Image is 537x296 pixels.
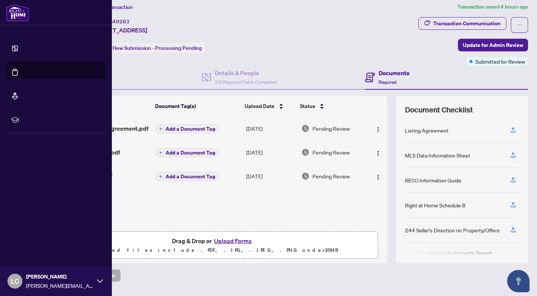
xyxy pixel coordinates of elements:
span: Add a Document Tag [166,150,215,155]
div: MLS Data Information Sheet [405,151,470,159]
span: Required [379,79,396,85]
h4: Documents [379,69,409,77]
span: Submitted for Review [475,57,525,66]
span: plus [159,175,163,178]
img: Document Status [301,172,310,180]
span: Drag & Drop or [172,236,254,246]
span: Pending Review [313,172,350,180]
span: Pending Review [313,148,350,156]
span: Update for Admin Review [463,39,523,51]
img: Document Status [301,148,310,156]
td: [DATE] [243,140,298,164]
span: New Submission - Processing Pending [113,45,202,51]
img: Logo [375,174,381,180]
button: Logo [372,170,384,182]
span: Status [300,102,315,110]
span: plus [159,151,163,155]
div: Status: [92,43,205,53]
span: 3/3 Required Fields Completed [215,79,277,85]
td: [DATE] [243,117,298,140]
span: LC [11,276,19,286]
span: Document Checklist [405,105,473,115]
div: Right at Home Schedule B [405,201,465,209]
span: Pending Review [313,124,350,133]
span: [PERSON_NAME][EMAIL_ADDRESS][DOMAIN_NAME] [26,281,93,290]
span: [STREET_ADDRESS] [92,26,147,35]
span: ellipsis [517,22,522,28]
span: 49283 [113,18,129,25]
button: Update for Admin Review [458,39,528,51]
button: Logo [372,146,384,158]
img: Logo [375,150,381,156]
span: View Transaction [93,4,133,10]
div: RECO Information Guide [405,176,461,184]
button: Add a Document Tag [156,148,219,157]
h4: Details & People [215,69,277,77]
button: Logo [372,122,384,134]
th: Upload Date [242,96,296,117]
div: 244 Seller’s Direction re: Property/Offers [405,226,500,234]
img: Logo [375,127,381,133]
div: Listing Agreement [405,126,449,134]
button: Add a Document Tag [156,172,219,181]
button: Transaction Communication [418,17,506,30]
th: Document Tag(s) [152,96,242,117]
th: Status [297,96,365,117]
img: logo [6,4,29,22]
span: Upload Date [245,102,274,110]
article: Transaction saved 4 hours ago [457,3,528,11]
span: plus [159,127,163,131]
td: [DATE] [243,164,298,188]
div: Transaction Communication [433,17,500,29]
button: Open asap [507,270,530,292]
p: Supported files include .PDF, .JPG, .JPEG, .PNG under 25 MB [53,246,373,255]
button: Add a Document Tag [156,124,219,133]
button: Add a Document Tag [156,172,219,181]
button: Add a Document Tag [156,124,219,134]
button: Add a Document Tag [156,148,219,157]
span: Add a Document Tag [166,174,215,179]
span: Add a Document Tag [166,126,215,131]
span: [PERSON_NAME] [26,273,93,281]
button: Upload Forms [212,236,254,246]
span: Drag & Drop orUpload FormsSupported files include .PDF, .JPG, .JPEG, .PNG under25MB [48,232,378,259]
img: Document Status [301,124,310,133]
